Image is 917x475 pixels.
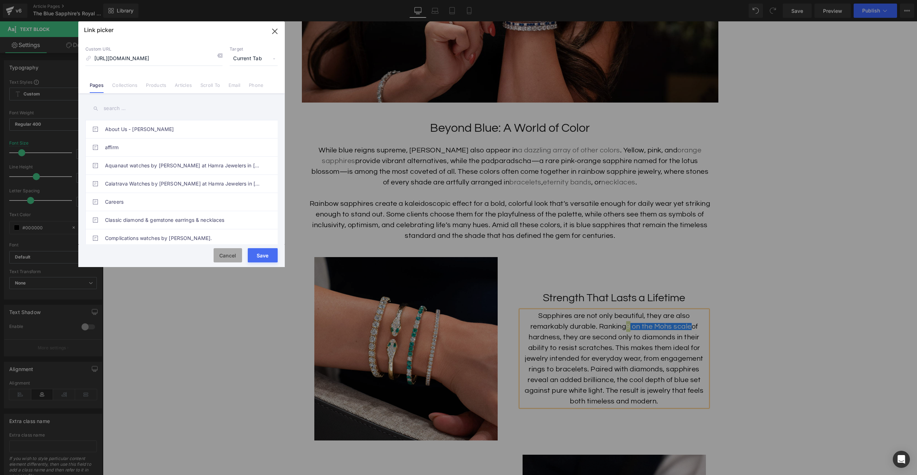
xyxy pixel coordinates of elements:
[893,451,910,468] div: Open Intercom Messenger
[523,302,589,309] a: 9 on the Mohs scale
[85,100,278,116] input: search ...
[175,82,192,93] a: Articles
[84,26,114,33] p: Link picker
[206,99,608,115] h2: Beyond Blue: A World of Color
[146,82,166,93] a: Products
[230,52,278,66] span: Current Tab
[85,46,222,52] p: Custom URL
[415,125,517,132] a: a dazzling array of other colors
[90,82,104,93] a: Pages
[440,157,488,165] a: eternity bands
[200,82,220,93] a: Scroll To
[413,270,610,284] h3: Strength That Lasts a Lifetime
[498,157,533,165] a: necklaces
[230,46,278,52] p: Target
[248,248,278,262] button: Save
[249,82,263,93] a: Phone
[105,139,262,156] a: affirm
[105,175,262,193] a: Calatrava Watches by [PERSON_NAME] at Hamra Jewelers in [GEOGRAPHIC_DATA], [US_STATE]
[206,124,608,166] p: While blue reigns supreme, [PERSON_NAME] also appear in . Yellow, pink, and provide vibrant alter...
[105,157,262,174] a: Aquanaut watches by [PERSON_NAME] at Hamra Jewelers in [GEOGRAPHIC_DATA], [US_STATE].
[206,177,608,220] p: Rainbow sapphires create a kaleidoscopic effect for a bold, colorful look that’s versatile enough...
[105,229,262,247] a: Complications watches by [PERSON_NAME].
[85,52,222,66] input: https://gempages.net
[105,120,262,138] a: About Us - [PERSON_NAME]
[112,82,137,93] a: Collections
[105,211,262,229] a: Classic diamond & gemstone earrings & necklaces
[418,289,605,385] p: Sapphires are not only beautiful, they are also remarkably durable. Ranking of hardness, they are...
[211,236,395,419] img: Woman with a set of yellow gold diamond and emerald bracelets on her wrist
[229,82,240,93] a: Email
[407,157,439,165] a: bracelets
[105,193,262,211] a: Careers
[214,248,242,262] button: Cancel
